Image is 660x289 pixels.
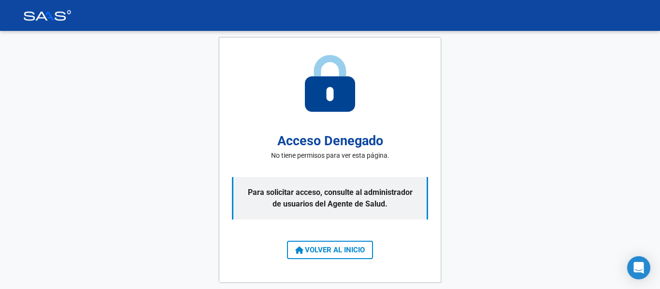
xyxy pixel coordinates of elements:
[232,177,428,220] p: Para solicitar acceso, consulte al administrador de usuarios del Agente de Salud.
[277,131,383,151] h2: Acceso Denegado
[271,151,389,161] p: No tiene permisos para ver esta página.
[627,256,650,279] div: Open Intercom Messenger
[305,55,355,112] img: access-denied
[287,241,373,259] button: VOLVER AL INICIO
[295,246,365,254] span: VOLVER AL INICIO
[23,10,72,21] img: Logo SAAS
